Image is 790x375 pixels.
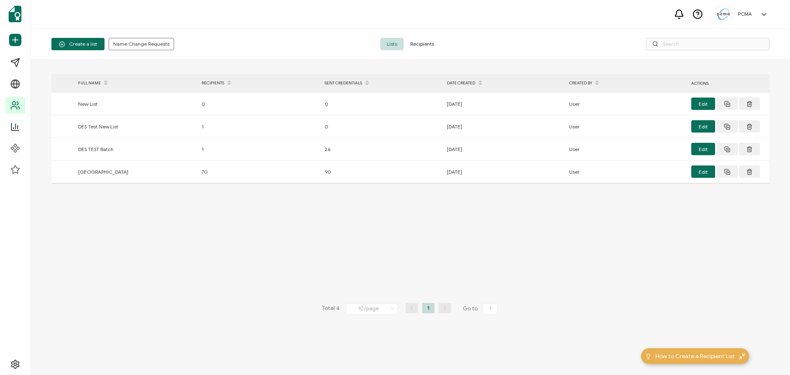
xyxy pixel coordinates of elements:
iframe: Chat Widget [749,335,790,375]
li: 1 [422,303,434,313]
div: SENT CREDENTIALS [321,76,443,90]
span: Name Change Requests [113,42,170,47]
div: 26 [321,144,443,154]
button: Edit [691,165,715,178]
span: Create a list [59,41,97,47]
div: 0 [321,99,443,109]
h5: PCMA [738,11,752,17]
span: Total 4 [322,303,340,314]
span: Lists [380,38,404,50]
div: CREATED BY [565,76,687,90]
div: RECIPIENTS [197,76,321,90]
span: How to Create a Recipient List [655,352,735,361]
div: User [565,167,687,177]
div: [DATE] [443,122,565,131]
div: 1 [197,122,321,131]
div: DATE CREATED [443,76,565,90]
div: 0 [197,99,321,109]
span: Go to [463,303,499,314]
img: sertifier-logomark-colored.svg [9,6,21,22]
button: Create a list [51,38,105,50]
img: minimize-icon.svg [739,353,745,359]
div: 1 [197,144,321,154]
div: DES Test New List [74,122,197,131]
div: [DATE] [443,99,565,109]
div: 90 [321,167,443,177]
button: Edit [691,98,715,110]
button: Name Change Requests [109,38,174,50]
div: DES TEST Batch [74,144,197,154]
span: Recipients [404,38,441,50]
input: Search [646,38,769,50]
div: 0 [321,122,443,131]
div: FULL NAME [74,76,197,90]
input: Select [346,303,397,314]
div: 70 [197,167,321,177]
div: [DATE] [443,167,565,177]
div: [DATE] [443,144,565,154]
div: User [565,99,687,109]
div: User [565,144,687,154]
button: Edit [691,143,715,155]
div: [GEOGRAPHIC_DATA] [74,167,197,177]
img: 5c892e8a-a8c9-4ab0-b501-e22bba25706e.jpg [717,9,730,20]
button: Edit [691,120,715,133]
div: ACTIONS [687,79,769,88]
div: New List [74,99,197,109]
div: User [565,122,687,131]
